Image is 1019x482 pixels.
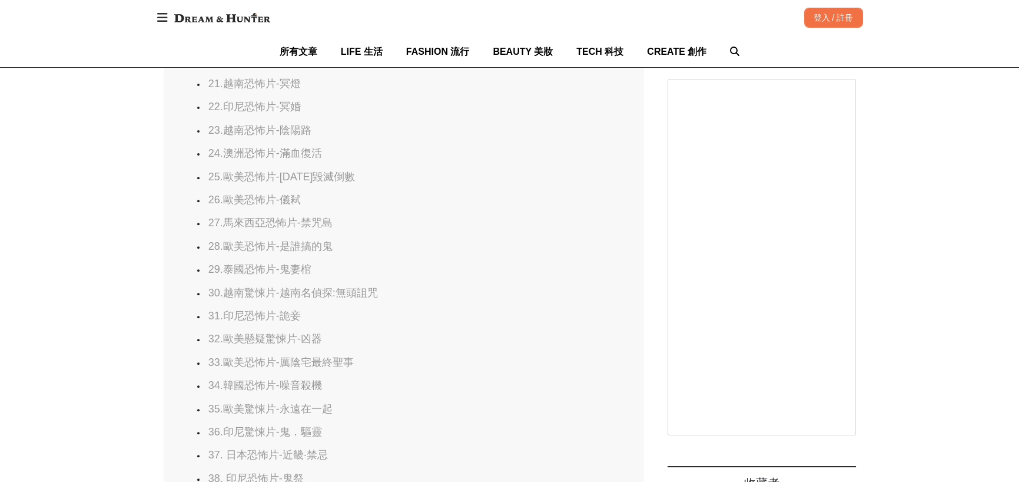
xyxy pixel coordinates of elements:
[208,78,301,90] a: 21.越南恐怖片-冥燈
[406,47,470,57] span: FASHION 流行
[208,147,322,159] a: 24.澳洲恐怖片-滿血復活
[168,7,276,28] img: Dream & Hunter
[493,36,553,67] a: BEAUTY 美妝
[341,36,383,67] a: LIFE 生活
[208,426,322,438] a: 36.印尼驚悚片-鬼．驅靈
[208,333,322,345] a: 32.歐美懸疑驚悚片-凶器
[208,171,356,183] a: 25.歐美恐怖片-[DATE]毀滅倒數
[804,8,863,28] div: 登入 / 註冊
[280,36,317,67] a: 所有文章
[208,449,328,461] a: 37. 日本恐怖片-近畿·禁忌
[576,36,623,67] a: TECH 科技
[341,47,383,57] span: LIFE 生活
[208,263,311,275] a: 29.泰國恐怖片-鬼妻棺
[208,310,301,322] a: 31.印尼恐怖片-詭妾
[647,47,706,57] span: CREATE 創作
[208,124,311,136] a: 23.越南恐怖片-陰陽路
[208,240,333,252] a: 28.歐美恐怖片-是誰搞的鬼
[208,356,354,368] a: 33.歐美恐怖片-厲陰宅最終聖事
[208,403,333,415] a: 35.歐美驚悚片-永遠在一起
[406,36,470,67] a: FASHION 流行
[647,36,706,67] a: CREATE 創作
[576,47,623,57] span: TECH 科技
[208,379,322,391] a: 34.韓國恐怖片-噪音殺機
[208,217,333,229] a: 27.馬來西亞恐怖片-禁咒島
[493,47,553,57] span: BEAUTY 美妝
[208,101,301,113] a: 22.印尼恐怖片-冥婚
[208,194,301,206] a: 26.歐美恐怖片-儀弒
[280,47,317,57] span: 所有文章
[208,287,378,299] a: 30.越南驚悚片-越南名偵探:無頭詛咒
